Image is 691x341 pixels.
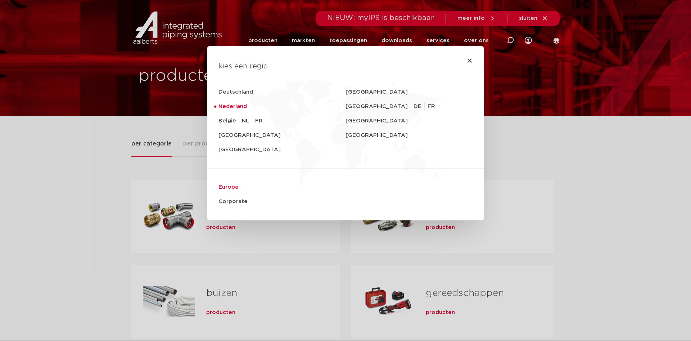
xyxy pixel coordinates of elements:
[428,102,438,111] a: FR
[218,85,345,99] a: Deutschland
[414,99,441,114] ul: [GEOGRAPHIC_DATA]
[218,85,473,209] nav: Menu
[218,99,345,114] a: Nederland
[218,180,473,194] a: Europe
[242,114,263,128] ul: België
[242,117,252,125] a: NL
[345,128,473,143] a: [GEOGRAPHIC_DATA]
[218,143,345,157] a: [GEOGRAPHIC_DATA]
[218,60,473,72] h4: kies een regio
[467,58,473,63] a: Close
[345,85,473,99] a: [GEOGRAPHIC_DATA]
[218,194,473,209] a: Corporate
[218,128,345,143] a: [GEOGRAPHIC_DATA]
[414,102,425,111] a: DE
[345,99,414,114] a: [GEOGRAPHIC_DATA]
[345,114,473,128] a: [GEOGRAPHIC_DATA]
[255,117,263,125] a: FR
[218,114,242,128] a: België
